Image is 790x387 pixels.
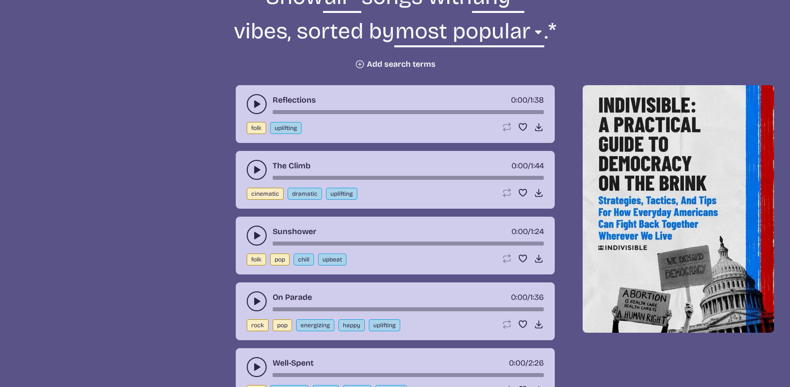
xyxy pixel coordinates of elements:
select: sorting [394,17,544,51]
div: song-time-bar [273,242,544,246]
button: play-pause toggle [247,160,267,180]
span: 1:24 [531,227,544,236]
button: play-pause toggle [247,226,267,246]
button: uplifting [369,319,400,331]
button: Loop [502,188,512,198]
button: folk [247,122,266,134]
button: uplifting [270,122,302,134]
span: timer [511,95,527,105]
div: / [511,226,544,238]
div: / [511,160,544,172]
button: folk [247,254,266,265]
a: On Parade [273,291,312,303]
a: Sunshower [273,226,316,238]
button: Favorite [518,319,528,329]
button: upbeat [318,254,346,265]
div: song-time-bar [273,373,544,377]
button: dramatic [288,188,322,200]
button: play-pause toggle [247,291,267,311]
a: The Climb [273,160,311,172]
span: 1:36 [530,292,544,302]
span: timer [511,227,528,236]
button: Favorite [518,254,528,263]
a: Reflections [273,94,316,106]
span: 1:44 [531,161,544,170]
button: Loop [502,319,512,329]
button: cinematic [247,188,284,200]
span: timer [509,358,525,368]
div: song-time-bar [273,110,544,114]
button: happy [338,319,365,331]
button: pop [273,319,292,331]
div: song-time-bar [273,176,544,180]
a: Well-Spent [273,357,314,369]
button: uplifting [326,188,357,200]
button: Add search terms [355,59,436,69]
button: play-pause toggle [247,94,267,114]
button: rock [247,319,269,331]
button: Favorite [518,188,528,198]
div: / [511,94,544,106]
button: chill [294,254,314,265]
button: Favorite [518,122,528,132]
span: 2:26 [528,358,544,368]
span: timer [511,161,528,170]
span: 1:38 [530,95,544,105]
button: Loop [502,254,512,263]
div: / [509,357,544,369]
div: song-time-bar [273,307,544,311]
button: play-pause toggle [247,357,267,377]
span: timer [511,292,527,302]
img: Help save our democracy! [583,85,774,333]
button: pop [270,254,290,265]
button: Loop [502,122,512,132]
div: / [511,291,544,303]
button: energizing [296,319,334,331]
